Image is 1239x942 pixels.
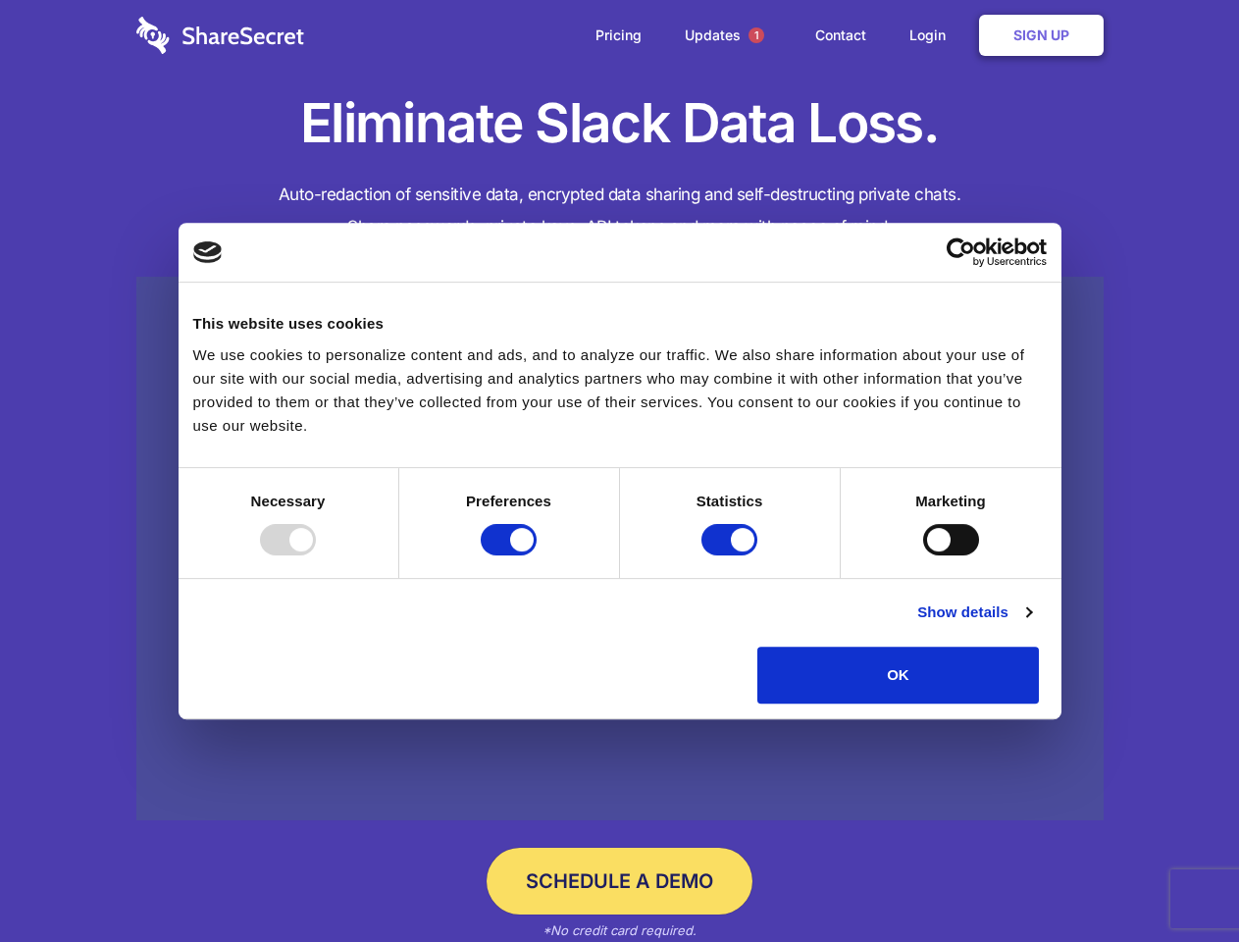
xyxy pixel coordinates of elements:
a: Wistia video thumbnail [136,277,1104,821]
span: 1 [749,27,764,43]
img: logo [193,241,223,263]
a: Show details [917,601,1031,624]
div: We use cookies to personalize content and ads, and to analyze our traffic. We also share informat... [193,343,1047,438]
a: Pricing [576,5,661,66]
em: *No credit card required. [542,922,697,938]
strong: Preferences [466,493,551,509]
img: logo-wordmark-white-trans-d4663122ce5f474addd5e946df7df03e33cb6a1c49d2221995e7729f52c070b2.svg [136,17,304,54]
div: This website uses cookies [193,312,1047,336]
button: OK [757,647,1039,704]
a: Contact [796,5,886,66]
strong: Necessary [251,493,326,509]
h1: Eliminate Slack Data Loss. [136,88,1104,159]
strong: Marketing [915,493,986,509]
h4: Auto-redaction of sensitive data, encrypted data sharing and self-destructing private chats. Shar... [136,179,1104,243]
a: Schedule a Demo [487,848,752,915]
a: Usercentrics Cookiebot - opens in a new window [875,237,1047,267]
a: Login [890,5,975,66]
a: Sign Up [979,15,1104,56]
strong: Statistics [697,493,763,509]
